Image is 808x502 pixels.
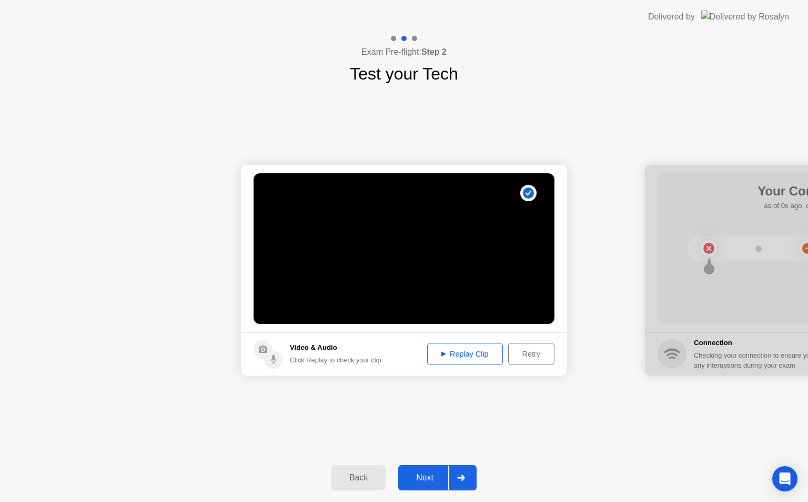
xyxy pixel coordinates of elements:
img: Delivered by Rosalyn [701,11,789,23]
div: Back [335,473,382,483]
button: Replay Clip [427,343,503,365]
h1: Test your Tech [350,61,458,86]
div: Next [401,473,448,483]
div: Delivered by [648,11,695,23]
h5: Video & Audio [290,342,381,353]
div: Retry [512,350,551,358]
button: Back [331,465,386,490]
button: Next [398,465,477,490]
button: Retry [508,343,554,365]
b: Step 2 [421,47,447,56]
div: Open Intercom Messenger [772,466,797,491]
div: Replay Clip [431,350,499,358]
h4: Exam Pre-flight: [361,46,447,58]
div: Click Replay to check your clip [290,355,381,365]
